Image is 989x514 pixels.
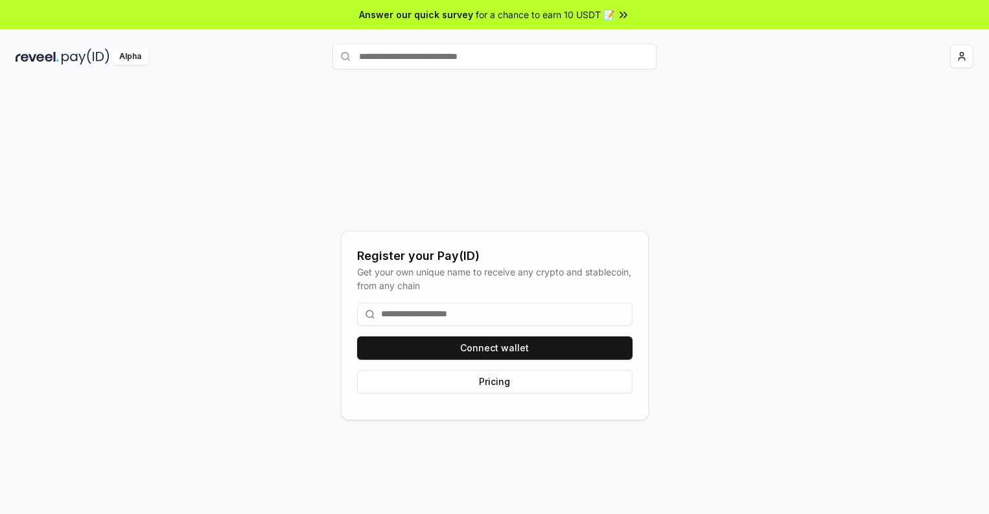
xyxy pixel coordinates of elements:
img: reveel_dark [16,49,59,65]
img: pay_id [62,49,110,65]
button: Pricing [357,370,633,393]
div: Register your Pay(ID) [357,247,633,265]
div: Alpha [112,49,148,65]
span: for a chance to earn 10 USDT 📝 [476,8,614,21]
button: Connect wallet [357,336,633,360]
span: Answer our quick survey [359,8,473,21]
div: Get your own unique name to receive any crypto and stablecoin, from any chain [357,265,633,292]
